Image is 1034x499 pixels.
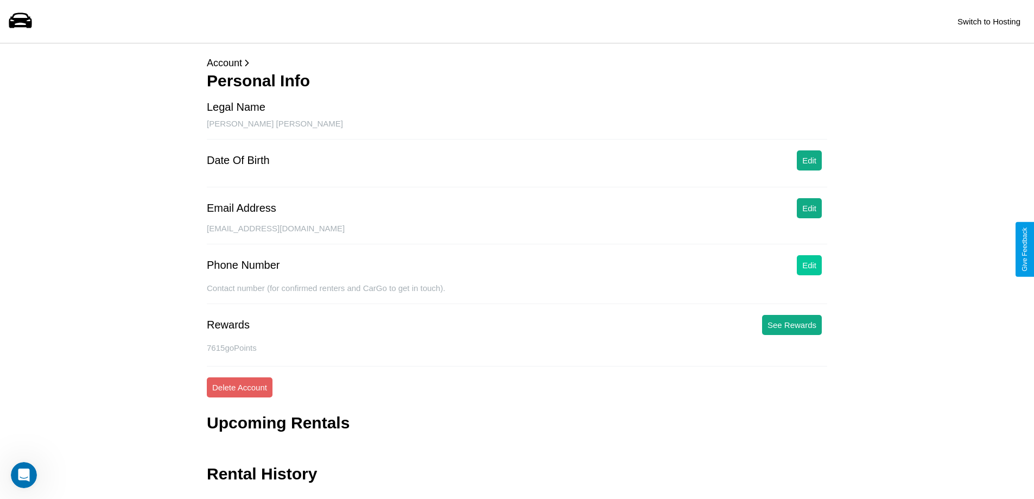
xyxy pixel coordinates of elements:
[797,150,822,170] button: Edit
[11,462,37,488] iframe: Intercom live chat
[207,224,827,244] div: [EMAIL_ADDRESS][DOMAIN_NAME]
[207,202,276,214] div: Email Address
[207,154,270,167] div: Date Of Birth
[207,319,250,331] div: Rewards
[952,11,1026,31] button: Switch to Hosting
[207,414,350,432] h3: Upcoming Rentals
[207,259,280,271] div: Phone Number
[207,119,827,140] div: [PERSON_NAME] [PERSON_NAME]
[797,255,822,275] button: Edit
[207,54,827,72] p: Account
[1021,228,1029,271] div: Give Feedback
[207,72,827,90] h3: Personal Info
[797,198,822,218] button: Edit
[207,283,827,304] div: Contact number (for confirmed renters and CarGo to get in touch).
[762,315,822,335] button: See Rewards
[207,340,827,355] p: 7615 goPoints
[207,101,265,113] div: Legal Name
[207,377,272,397] button: Delete Account
[207,465,317,483] h3: Rental History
